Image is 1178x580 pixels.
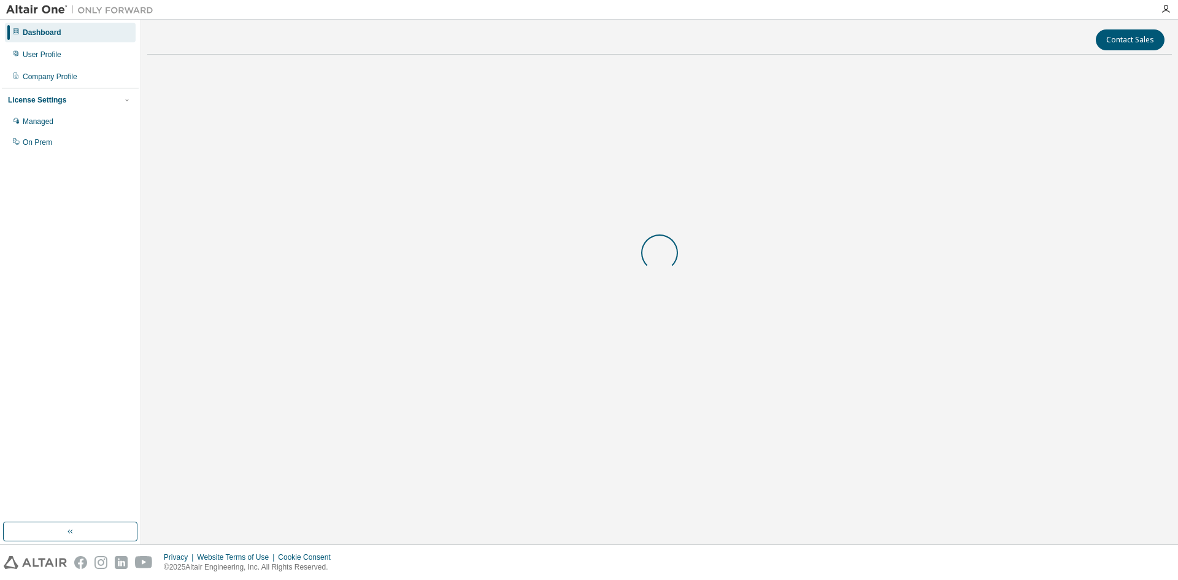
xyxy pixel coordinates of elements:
div: User Profile [23,50,61,60]
div: Privacy [164,552,197,562]
div: Company Profile [23,72,77,82]
div: License Settings [8,95,66,105]
img: facebook.svg [74,556,87,569]
div: Managed [23,117,53,126]
img: instagram.svg [94,556,107,569]
button: Contact Sales [1096,29,1165,50]
img: Altair One [6,4,160,16]
img: linkedin.svg [115,556,128,569]
div: Website Terms of Use [197,552,278,562]
div: Cookie Consent [278,552,337,562]
img: youtube.svg [135,556,153,569]
p: © 2025 Altair Engineering, Inc. All Rights Reserved. [164,562,338,573]
div: On Prem [23,137,52,147]
img: altair_logo.svg [4,556,67,569]
div: Dashboard [23,28,61,37]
